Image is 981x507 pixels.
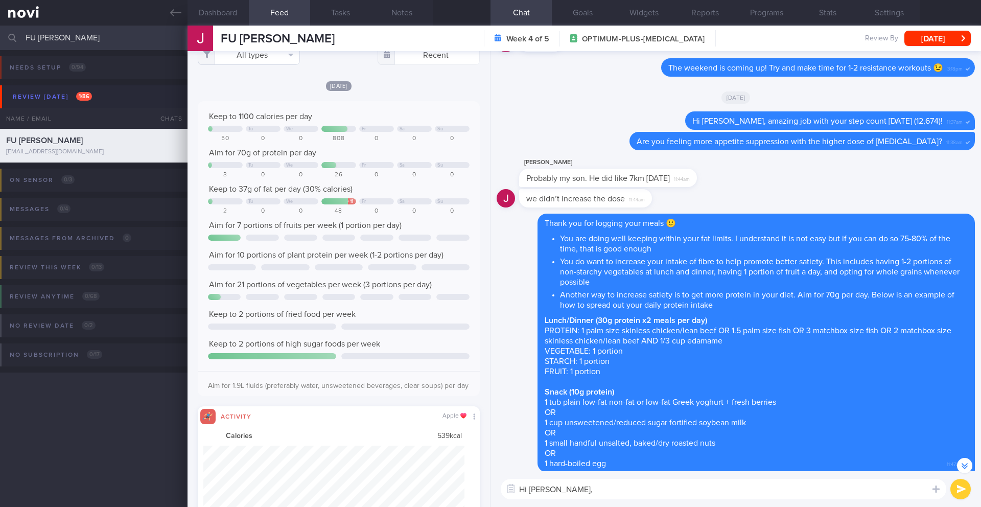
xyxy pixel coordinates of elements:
[321,171,356,179] div: 26
[362,163,366,168] div: Fr
[209,281,432,289] span: Aim for 21 portions of vegetables per week (3 portions per day)
[248,126,253,132] div: Tu
[7,173,77,187] div: On sensor
[947,63,963,73] span: 3:18pm
[216,411,256,420] div: Activity
[545,327,951,345] span: PROTEIN: 1 palm size skinless chicken/lean beef OR 1.5 palm size fish OR 3 matchbox size fish OR ...
[506,34,549,44] strong: Week 4 of 5
[359,171,394,179] div: 0
[347,199,354,204] div: + 11
[545,316,707,325] strong: Lunch/Dinner (30g protein x2 meals per day)
[397,171,432,179] div: 0
[6,136,83,145] span: FU [PERSON_NAME]
[435,135,470,143] div: 0
[248,163,253,168] div: Tu
[400,126,405,132] div: Sa
[57,204,71,213] span: 0 / 4
[61,175,75,184] span: 0 / 3
[545,357,610,365] span: STARCH: 1 portion
[442,412,466,420] div: Apple
[286,199,293,204] div: We
[545,388,614,396] strong: Snack (10g protein)
[286,126,293,132] div: We
[437,199,443,204] div: Su
[637,137,942,146] span: Are you feeling more appetite suppression with the higher dose of [MEDICAL_DATA]?
[560,254,968,287] li: You do want to increase your intake of fibre to help promote better satiety. This includes having...
[7,202,73,216] div: Messages
[82,292,100,301] span: 0 / 68
[246,135,281,143] div: 0
[397,135,432,143] div: 0
[209,221,402,229] span: Aim for 7 portions of fruits per week (1 portion per day)
[123,234,131,242] span: 0
[560,287,968,310] li: Another way to increase satiety is to get more protein in your diet. Aim for 70g per day. Below i...
[209,185,353,193] span: Keep to 37g of fat per day (30% calories)
[435,171,470,179] div: 0
[321,208,356,215] div: 48
[692,117,943,125] span: Hi [PERSON_NAME], amazing job with your step count [DATE] (12,674)!
[209,251,443,259] span: Aim for 10 portions of plant protein per week (1-2 portions per day)
[545,449,556,457] span: OR
[362,199,366,204] div: Fr
[545,419,746,427] span: 1 cup unsweetened/reduced sugar fortified soybean milk
[76,92,92,101] span: 1 / 86
[545,347,623,355] span: VEGETABLE: 1 portion
[89,263,104,271] span: 0 / 13
[326,81,352,91] span: [DATE]
[545,439,715,447] span: 1 small handful unsalted, baked/dry roasted nuts
[946,136,963,146] span: 11:38am
[221,33,335,45] span: FU [PERSON_NAME]
[284,135,318,143] div: 0
[69,63,86,72] span: 0 / 94
[246,208,281,215] div: 0
[209,340,380,348] span: Keep to 2 portions of high sugar foods per week
[208,171,243,179] div: 3
[7,290,102,304] div: Review anytime
[545,367,600,376] span: FRUIT: 1 portion
[437,432,462,441] span: 539 kcal
[359,208,394,215] div: 0
[284,208,318,215] div: 0
[397,208,432,215] div: 0
[560,231,968,254] li: You are doing well keeping within your fat limits. I understand it is not easy but if you can do ...
[545,219,676,227] span: Thank you for logging your meals 🙂
[674,173,690,183] span: 11:44am
[545,459,606,468] span: 1 hard-boiled egg
[6,148,181,156] div: [EMAIL_ADDRESS][DOMAIN_NAME]
[10,90,95,104] div: Review [DATE]
[246,171,281,179] div: 0
[629,194,645,203] span: 11:44am
[545,398,776,406] span: 1 tub plain low-fat non-fat or low-fat Greek yoghurt + fresh berries
[545,429,556,437] span: OR
[865,34,898,43] span: Review By
[519,156,728,169] div: [PERSON_NAME]
[435,208,470,215] div: 0
[947,458,963,468] span: 11:47am
[526,195,625,203] span: we didn’t increase the dose
[947,116,963,126] span: 11:37am
[208,382,469,389] span: Aim for 1.9L fluids (preferably water, unsweetened beverages, clear soups) per day
[87,350,102,359] span: 0 / 17
[437,126,443,132] div: Su
[904,31,971,46] button: [DATE]
[362,126,366,132] div: Fr
[321,135,356,143] div: 808
[208,135,243,143] div: 50
[400,163,405,168] div: Sa
[7,261,107,274] div: Review this week
[248,199,253,204] div: Tu
[721,91,751,104] span: [DATE]
[82,321,96,330] span: 0 / 2
[198,44,300,65] button: All types
[545,408,556,417] span: OR
[359,135,394,143] div: 0
[7,348,105,362] div: No subscription
[226,432,252,441] strong: Calories
[582,34,705,44] span: OPTIMUM-PLUS-[MEDICAL_DATA]
[209,112,312,121] span: Keep to 1100 calories per day
[7,61,88,75] div: Needs setup
[400,199,405,204] div: Sa
[209,149,316,157] span: Aim for 70g of protein per day
[209,310,356,318] span: Keep to 2 portions of fried food per week
[286,163,293,168] div: We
